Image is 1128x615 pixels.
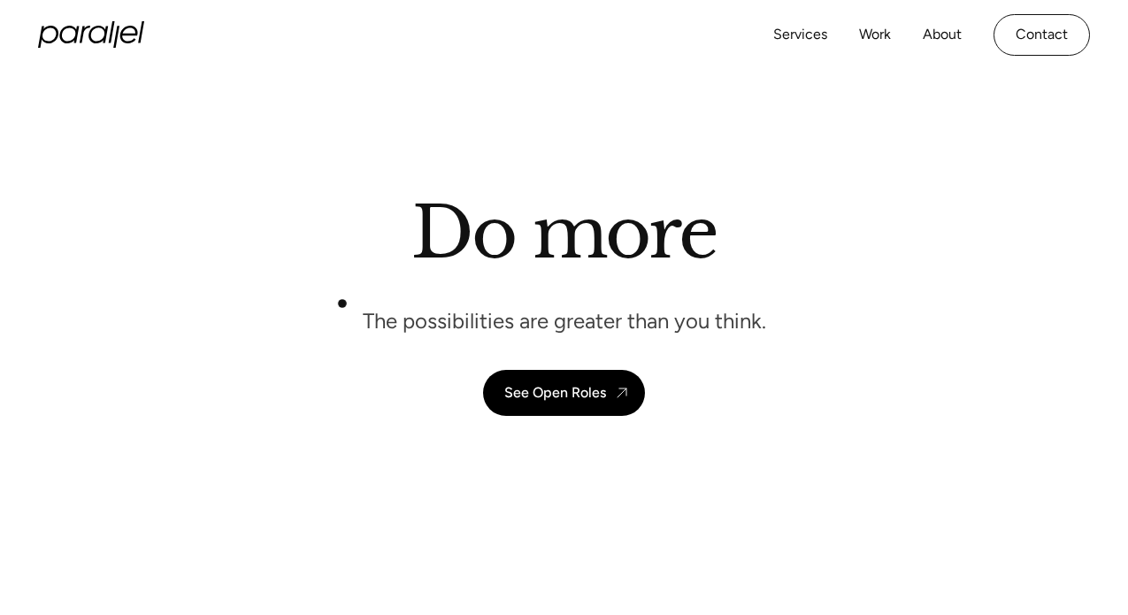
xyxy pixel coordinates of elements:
a: Contact [994,14,1090,56]
a: home [38,21,144,48]
p: The possibilities are greater than you think. [363,307,766,334]
div: See Open Roles [504,384,606,401]
a: Work [859,22,891,48]
h1: Do more [411,190,717,275]
a: See Open Roles [483,370,645,416]
a: Services [773,22,827,48]
a: About [923,22,962,48]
